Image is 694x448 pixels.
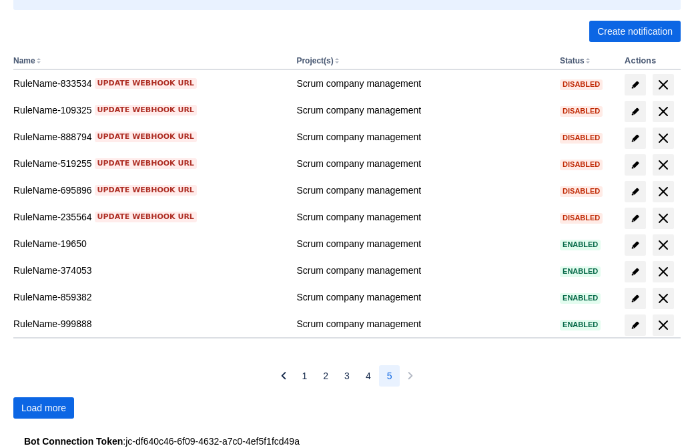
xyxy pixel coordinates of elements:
[655,157,671,173] span: delete
[560,56,585,65] button: Status
[273,365,422,387] nav: Pagination
[655,130,671,146] span: delete
[379,365,400,387] button: Page 5
[97,158,194,169] span: Update webhook URL
[560,241,601,248] span: Enabled
[655,103,671,120] span: delete
[630,213,641,224] span: edit
[655,77,671,93] span: delete
[560,214,603,222] span: Disabled
[296,130,549,144] div: Scrum company management
[97,185,194,196] span: Update webhook URL
[630,186,641,197] span: edit
[97,212,194,222] span: Update webhook URL
[296,237,549,250] div: Scrum company management
[296,290,549,304] div: Scrum company management
[366,365,371,387] span: 4
[13,237,286,250] div: RuleName-19650
[655,290,671,306] span: delete
[630,320,641,330] span: edit
[97,105,194,116] span: Update webhook URL
[302,365,308,387] span: 1
[273,365,294,387] button: Previous
[655,184,671,200] span: delete
[630,293,641,304] span: edit
[597,21,673,42] span: Create notification
[560,81,603,88] span: Disabled
[336,365,358,387] button: Page 3
[560,294,601,302] span: Enabled
[13,317,286,330] div: RuleName-999888
[24,436,123,447] strong: Bot Connection Token
[21,397,66,419] span: Load more
[323,365,328,387] span: 2
[619,53,681,70] th: Actions
[294,365,316,387] button: Page 1
[13,397,74,419] button: Load more
[97,132,194,142] span: Update webhook URL
[315,365,336,387] button: Page 2
[630,160,641,170] span: edit
[13,157,286,170] div: RuleName-519255
[296,56,333,65] button: Project(s)
[24,435,670,448] div: : jc-df640c46-6f09-4632-a7c0-4ef5f1fcd49a
[400,365,421,387] button: Next
[13,290,286,304] div: RuleName-859382
[296,184,549,197] div: Scrum company management
[13,210,286,224] div: RuleName-235564
[296,77,549,90] div: Scrum company management
[630,266,641,277] span: edit
[97,78,194,89] span: Update webhook URL
[13,77,286,90] div: RuleName-833534
[630,240,641,250] span: edit
[589,21,681,42] button: Create notification
[296,103,549,117] div: Scrum company management
[13,130,286,144] div: RuleName-888794
[560,188,603,195] span: Disabled
[296,317,549,330] div: Scrum company management
[630,79,641,90] span: edit
[630,133,641,144] span: edit
[13,184,286,197] div: RuleName-695896
[296,210,549,224] div: Scrum company management
[655,237,671,253] span: delete
[560,134,603,142] span: Disabled
[387,365,392,387] span: 5
[655,210,671,226] span: delete
[358,365,379,387] button: Page 4
[630,106,641,117] span: edit
[560,107,603,115] span: Disabled
[13,103,286,117] div: RuleName-109325
[560,161,603,168] span: Disabled
[655,317,671,333] span: delete
[13,264,286,277] div: RuleName-374053
[13,56,35,65] button: Name
[655,264,671,280] span: delete
[296,264,549,277] div: Scrum company management
[560,268,601,275] span: Enabled
[296,157,549,170] div: Scrum company management
[344,365,350,387] span: 3
[560,321,601,328] span: Enabled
